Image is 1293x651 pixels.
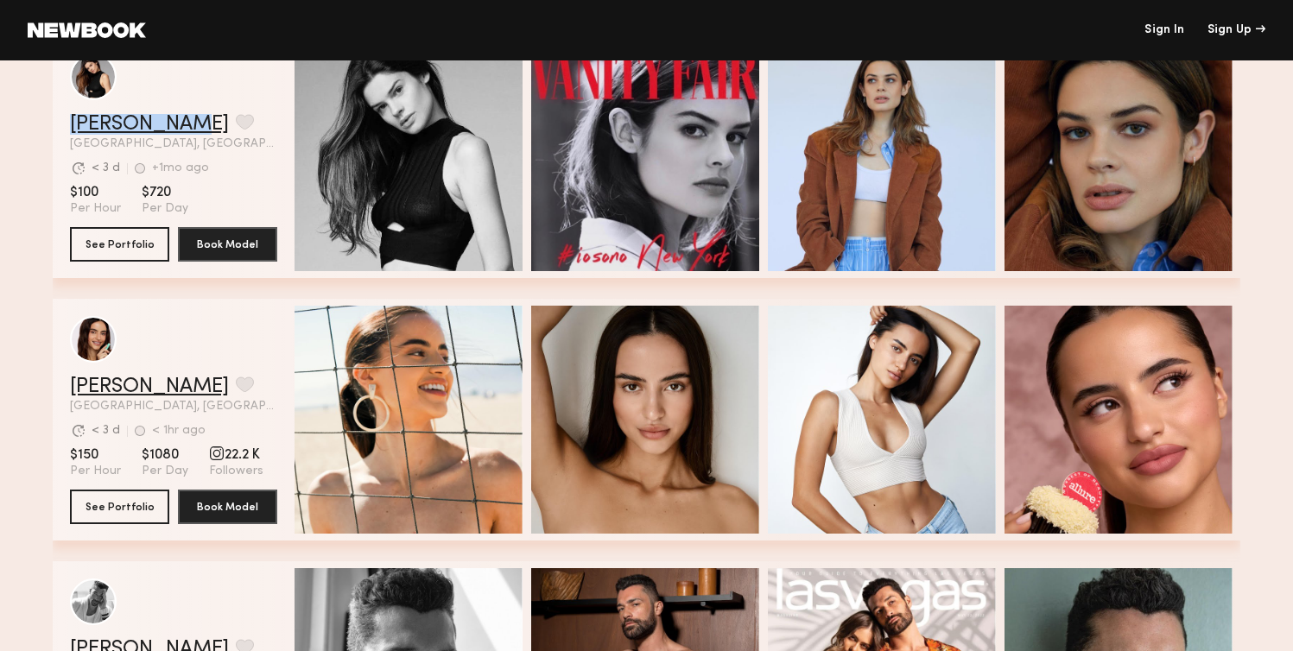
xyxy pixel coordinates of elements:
[142,184,188,201] span: $720
[70,464,121,479] span: Per Hour
[142,201,188,217] span: Per Day
[152,425,206,437] div: < 1hr ago
[70,376,229,397] a: [PERSON_NAME]
[92,162,120,174] div: < 3 d
[142,464,188,479] span: Per Day
[70,401,277,413] span: [GEOGRAPHIC_DATA], [GEOGRAPHIC_DATA]
[178,490,277,524] button: Book Model
[70,201,121,217] span: Per Hour
[70,227,169,262] button: See Portfolio
[152,162,209,174] div: +1mo ago
[70,184,121,201] span: $100
[70,114,229,135] a: [PERSON_NAME]
[1207,24,1265,36] div: Sign Up
[70,446,121,464] span: $150
[209,446,263,464] span: 22.2 K
[70,490,169,524] button: See Portfolio
[70,138,277,150] span: [GEOGRAPHIC_DATA], [GEOGRAPHIC_DATA]
[209,464,263,479] span: Followers
[178,227,277,262] button: Book Model
[142,446,188,464] span: $1080
[1144,24,1184,36] a: Sign In
[92,425,120,437] div: < 3 d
